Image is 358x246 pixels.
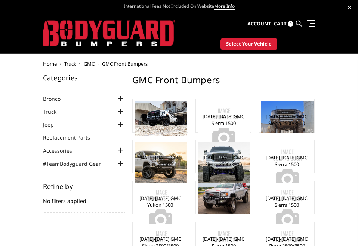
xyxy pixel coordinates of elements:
a: More Info [214,3,235,10]
a: Bronco [43,95,70,103]
a: [DATE]-[DATE] GMC Sierra 1500 [198,113,249,127]
h5: Categories [43,74,125,81]
a: No Image [261,142,312,150]
span: 0 [288,21,293,27]
a: [DATE]-[DATE] GMC Sierra 1500 [135,154,186,168]
a: Jeep [43,121,63,128]
span: Account [247,20,271,27]
a: Accessories [43,147,81,155]
a: No Image [198,224,249,232]
a: GMC [84,60,95,67]
h5: Refine by [43,183,125,190]
a: Truck [43,108,66,116]
a: Cart 0 [274,14,293,34]
a: [DATE]-[DATE] GMC Yukon 1500 [135,195,186,208]
a: [DATE]-[DATE] GMC Sierra 2500/3500 [261,113,312,127]
a: No Image [135,183,186,191]
a: No Image [261,183,312,191]
button: Select Your Vehicle [220,38,277,50]
span: Select Your Vehicle [226,40,272,48]
div: No filters applied [43,183,125,213]
a: No Image [198,101,249,109]
img: No Image [135,183,187,235]
a: [DATE]-[DATE] GMC Sierra 1500 [261,195,312,208]
img: No Image [198,101,250,153]
img: No Image [261,142,314,194]
a: Home [43,60,57,67]
a: Truck [64,60,76,67]
img: BODYGUARD BUMPERS [43,20,175,46]
h1: GMC Front Bumpers [132,74,315,91]
a: [DATE]-[DATE] GMC Sierra 1500 [261,154,312,168]
span: Cart [274,20,287,27]
a: No Image [135,224,186,232]
a: No Image [261,224,312,232]
a: #TeamBodyguard Gear [43,160,110,168]
img: No Image [261,183,314,235]
a: [DATE]-[DATE] GMC Sierra 2500/3500 [198,154,249,168]
span: GMC Front Bumpers [102,60,148,67]
a: Account [247,14,271,34]
a: [DATE]-[DATE] GMC Sierra 2500/3500 [135,113,186,127]
a: [DATE]-[DATE] GMC Canyon [198,195,249,208]
a: Replacement Parts [43,134,99,141]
